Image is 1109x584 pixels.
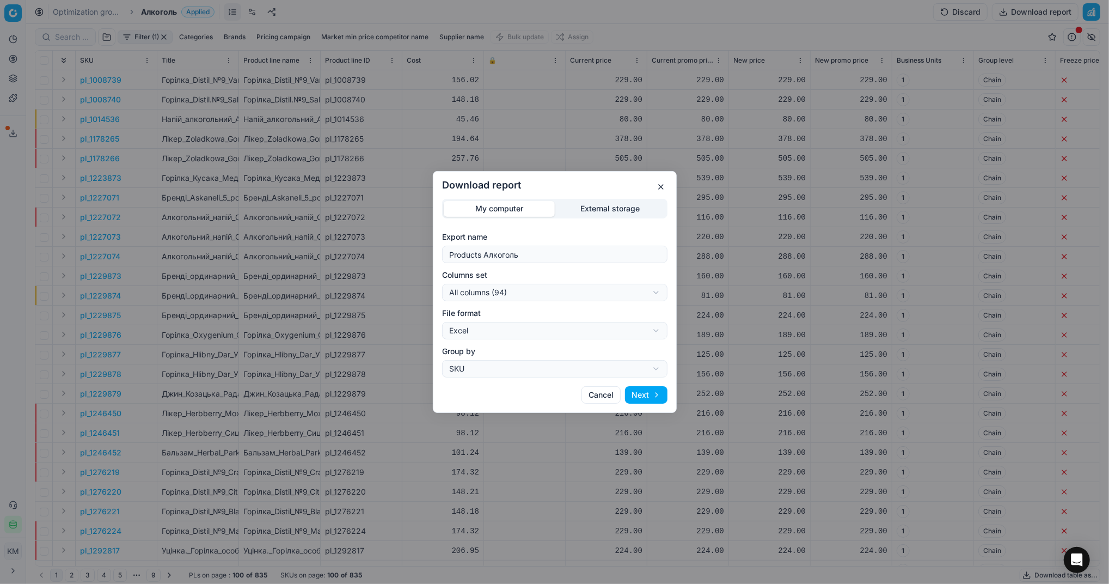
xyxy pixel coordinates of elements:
[442,308,667,319] label: File format
[555,201,666,217] button: External storage
[444,201,555,217] button: My computer
[625,386,667,404] button: Next
[442,270,667,281] label: Columns set
[442,180,667,190] h2: Download report
[442,346,667,357] label: Group by
[581,386,621,404] button: Cancel
[442,232,667,242] label: Export name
